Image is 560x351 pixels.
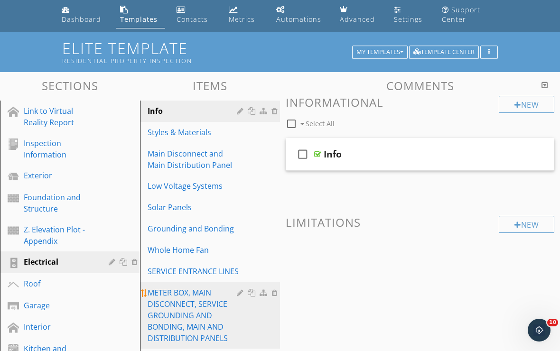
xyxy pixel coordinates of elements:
[58,1,109,28] a: Dashboard
[225,1,265,28] a: Metrics
[148,148,240,171] div: Main Disconnect and Main Distribution Panel
[140,79,280,92] h3: Items
[394,15,422,24] div: Settings
[356,49,403,55] div: My Templates
[352,46,408,59] button: My Templates
[148,202,240,213] div: Solar Panels
[24,321,95,333] div: Interior
[390,1,430,28] a: Settings
[306,119,335,128] span: Select All
[148,223,240,234] div: Grounding and Bonding
[173,1,217,28] a: Contacts
[286,79,554,92] h3: Comments
[148,266,240,277] div: SERVICE ENTRANCE LINES
[120,15,158,24] div: Templates
[24,278,95,289] div: Roof
[24,300,95,311] div: Garage
[286,96,554,109] h3: Informational
[148,287,240,344] div: METER BOX, MAIN DISCONNECT, SERVICE GROUNDING AND BONDING, MAIN AND DISTRIBUTION PANELS
[340,15,375,24] div: Advanced
[24,170,95,181] div: Exterior
[286,216,554,229] h3: Limitations
[62,15,101,24] div: Dashboard
[177,15,208,24] div: Contacts
[148,180,240,192] div: Low Voltage Systems
[324,148,342,160] div: Info
[409,47,479,55] a: Template Center
[413,49,475,55] div: Template Center
[272,1,328,28] a: Automations (Advanced)
[148,127,240,138] div: Styles & Materials
[62,40,498,64] h1: Elite Template
[499,216,554,233] div: New
[24,192,95,214] div: Foundation and Structure
[24,105,95,128] div: Link to Virtual Reality Report
[24,224,95,247] div: Z. Elevation Plot - Appendix
[528,319,551,342] iframe: Intercom live chat
[295,143,310,166] i: check_box_outline_blank
[148,105,240,117] div: Info
[229,15,255,24] div: Metrics
[276,15,321,24] div: Automations
[62,57,355,65] div: Residential Property Inspection
[438,1,502,28] a: Support Center
[499,96,554,113] div: New
[336,1,383,28] a: Advanced
[24,256,95,268] div: Electrical
[442,5,480,24] div: Support Center
[409,46,479,59] button: Template Center
[547,319,558,326] span: 10
[148,244,240,256] div: Whole Home Fan
[24,138,95,160] div: Inspection Information
[116,1,165,28] a: Templates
